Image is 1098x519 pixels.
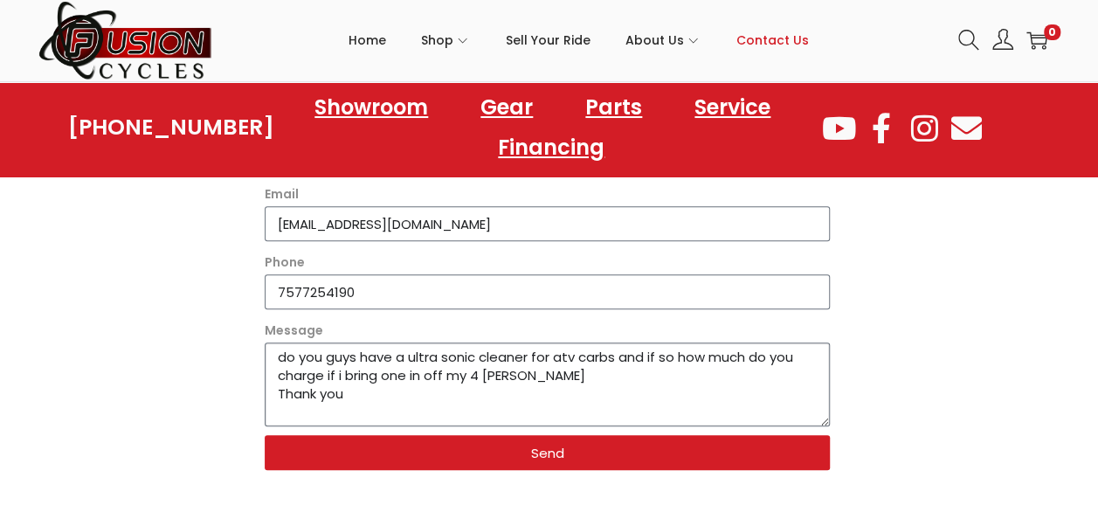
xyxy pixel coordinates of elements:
input: Email [265,206,831,241]
a: Contact Us [736,1,809,80]
a: About Us [625,1,701,80]
span: Sell Your Ride [506,18,590,62]
label: Phone [265,250,305,274]
label: Message [265,318,323,343]
span: Home [349,18,386,62]
a: Sell Your Ride [506,1,590,80]
a: Home [349,1,386,80]
label: Email [265,182,299,206]
span: Send [531,446,564,460]
a: Shop [421,1,471,80]
nav: Menu [274,87,820,168]
a: Service [677,87,788,128]
input: Only numbers and phone characters (#, -, *, etc) are accepted. [265,274,831,309]
span: Contact Us [736,18,809,62]
a: [PHONE_NUMBER] [68,115,274,140]
span: Shop [421,18,453,62]
a: Financing [480,128,622,168]
a: Gear [463,87,550,128]
a: 0 [1026,30,1047,51]
a: Parts [568,87,659,128]
button: Send [265,435,831,470]
span: About Us [625,18,684,62]
nav: Primary navigation [213,1,945,80]
a: Showroom [297,87,445,128]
